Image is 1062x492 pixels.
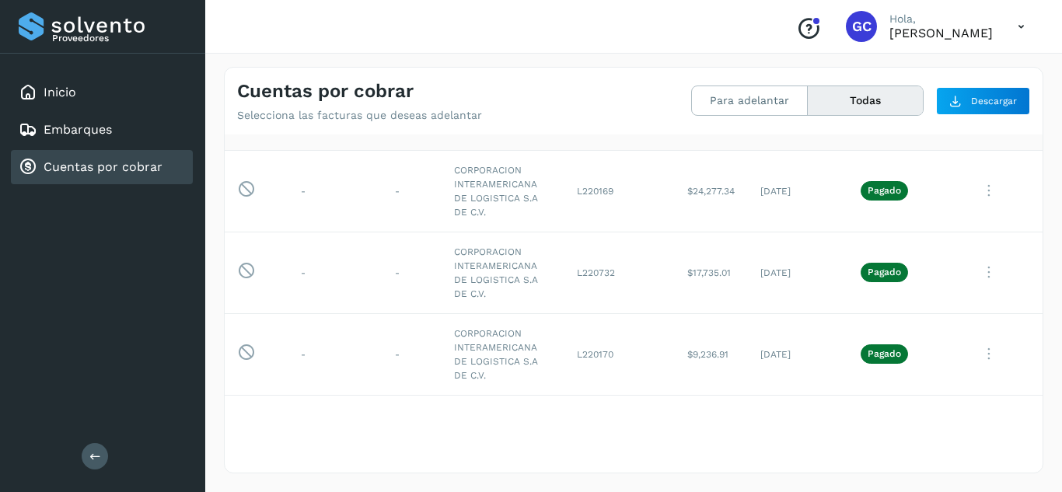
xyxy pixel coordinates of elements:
[564,313,675,395] td: L220170
[564,150,675,232] td: L220169
[11,150,193,184] div: Cuentas por cobrar
[237,80,414,103] h4: Cuentas por cobrar
[868,185,901,196] p: Pagado
[868,348,901,359] p: Pagado
[564,232,675,313] td: L220732
[11,75,193,110] div: Inicio
[442,232,564,313] td: CORPORACION INTERAMERICANA DE LOGISTICA S.A DE C.V.
[288,395,383,476] td: -
[11,113,193,147] div: Embarques
[442,395,564,476] td: CORPORACION INTERAMERICANA DE LOGISTICA S.A DE C.V.
[748,395,848,476] td: 26/ago/2025
[889,26,993,40] p: Genaro Cortez Godínez
[442,313,564,395] td: CORPORACION INTERAMERICANA DE LOGISTICA S.A DE C.V.
[936,87,1030,115] button: Descargar
[748,150,848,232] td: [DATE]
[748,313,848,395] td: [DATE]
[44,122,112,137] a: Embarques
[675,313,748,395] td: $9,236.91
[675,232,748,313] td: $17,735.01
[44,159,162,174] a: Cuentas por cobrar
[971,94,1017,108] span: Descargar
[237,109,482,122] p: Selecciona las facturas que deseas adelantar
[288,232,383,313] td: -
[868,267,901,277] p: Pagado
[808,86,923,115] button: Todas
[383,395,442,476] td: -
[288,313,383,395] td: -
[383,232,442,313] td: -
[44,85,76,99] a: Inicio
[675,395,748,476] td: $9,441.32
[442,150,564,232] td: CORPORACION INTERAMERICANA DE LOGISTICA S.A DE C.V.
[52,33,187,44] p: Proveedores
[748,232,848,313] td: [DATE]
[692,86,808,115] button: Para adelantar
[288,150,383,232] td: -
[383,313,442,395] td: -
[675,150,748,232] td: $24,277.34
[889,12,993,26] p: Hola,
[564,395,675,476] td: L219726
[383,150,442,232] td: -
